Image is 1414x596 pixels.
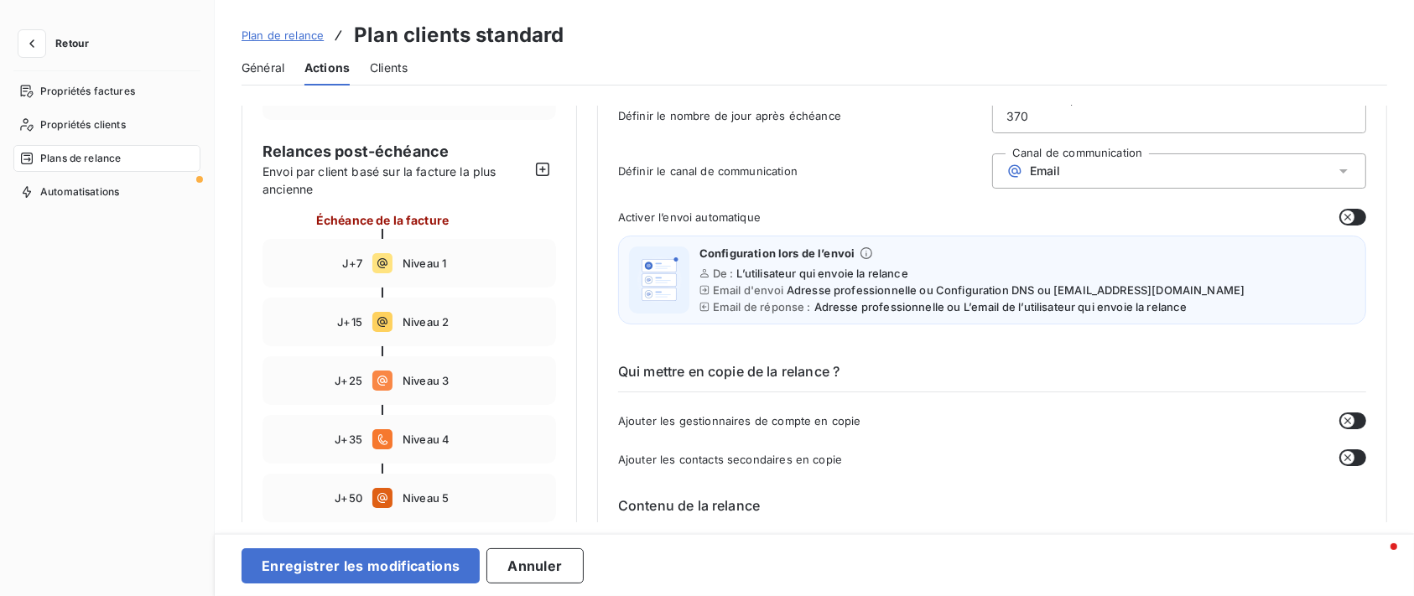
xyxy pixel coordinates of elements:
span: Retour [55,39,89,49]
button: Retour [13,30,102,57]
a: Propriétés factures [13,78,200,105]
span: J+25 [335,374,362,387]
span: Ajouter les gestionnaires de compte en copie [618,414,861,428]
span: Niveau 5 [403,491,545,505]
button: Enregistrer les modifications [242,548,480,583]
span: Clients [370,60,408,76]
span: J+35 [335,433,362,446]
span: Propriétés clients [40,117,126,132]
span: Email d'envoi [713,283,783,297]
span: Actions [304,60,350,76]
h6: Qui mettre en copie de la relance ? [618,361,1366,392]
span: Niveau 1 [403,257,545,270]
span: J+7 [343,257,362,270]
span: De : [713,267,734,280]
span: Plan de relance [242,29,324,42]
img: illustration helper email [632,253,686,307]
span: Relances post-échéance [263,140,529,163]
span: Définir le canal de communication [618,164,992,178]
span: Général [242,60,284,76]
span: Niveau 4 [403,433,545,446]
a: Automatisations [13,179,200,205]
h3: Plan clients standard [354,20,564,50]
span: Propriétés factures [40,84,135,99]
span: Configuration lors de l’envoi [699,246,855,260]
a: Propriétés clients [13,111,200,138]
a: Plan de relance [242,27,324,44]
span: Ajouter les contacts secondaires en copie [618,453,842,466]
span: Niveau 3 [403,374,545,387]
span: Email de réponse : [713,300,811,314]
span: Plans de relance [40,151,121,166]
span: Activer l’envoi automatique [618,210,761,224]
span: Envoi par client basé sur la facture la plus ancienne [263,163,529,198]
span: Adresse professionnelle ou L’email de l’utilisateur qui envoie la relance [814,300,1188,314]
span: L’utilisateur qui envoie la relance [737,267,908,280]
span: Email [1030,164,1061,178]
h6: Contenu de la relance [618,495,1366,516]
span: Niveau 2 [403,315,545,329]
span: J+15 [337,315,362,329]
span: J+50 [335,491,362,505]
span: Adresse professionnelle ou Configuration DNS ou [EMAIL_ADDRESS][DOMAIN_NAME] [787,283,1245,297]
iframe: Intercom live chat [1357,539,1397,579]
a: Plans de relance [13,145,200,172]
span: Automatisations [40,184,119,200]
span: Échéance de la facture [316,211,449,229]
span: Définir le nombre de jour après échéance [618,109,992,122]
button: Annuler [486,548,583,583]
